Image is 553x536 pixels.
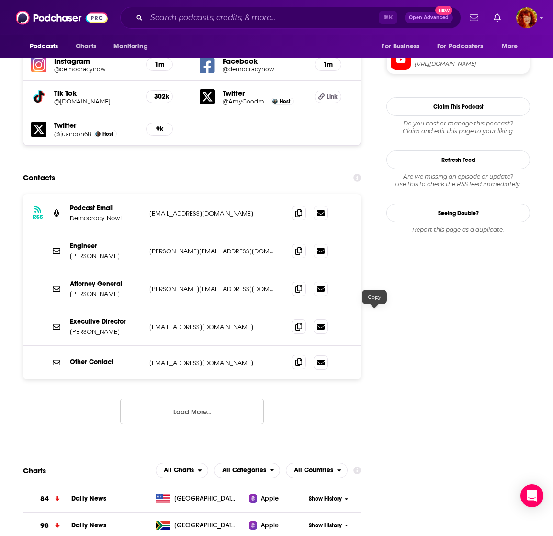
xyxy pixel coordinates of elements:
span: Apple [261,521,279,530]
span: Open Advanced [409,15,449,20]
h5: Facebook [223,57,307,66]
h2: Platforms [156,463,208,478]
p: [PERSON_NAME][EMAIL_ADDRESS][DOMAIN_NAME] [149,285,276,293]
span: ⌘ K [379,11,397,24]
span: All Categories [222,467,266,474]
span: Link [327,93,338,101]
h2: Charts [23,466,46,475]
p: [PERSON_NAME] [70,290,142,298]
a: [GEOGRAPHIC_DATA] [152,494,249,503]
a: Link [315,91,341,103]
a: [GEOGRAPHIC_DATA] [152,521,249,530]
a: Apple [249,521,303,530]
input: Search podcasts, credits, & more... [147,10,379,25]
a: YouTube[URL][DOMAIN_NAME] [391,50,526,70]
h2: Countries [286,463,348,478]
img: User Profile [516,7,537,28]
a: Seeing Double? [386,204,530,222]
button: open menu [286,463,348,478]
p: Democracy Now! [70,214,142,222]
a: Show notifications dropdown [490,10,505,26]
h5: 1m [323,60,333,68]
h5: Instagram [54,57,138,66]
span: South Africa [174,521,237,530]
img: Juan González [95,131,101,137]
button: open menu [23,37,70,56]
a: Show notifications dropdown [466,10,482,26]
h3: 98 [40,520,49,531]
p: Engineer [70,242,142,250]
span: Show History [309,522,342,530]
div: Open Intercom Messenger [520,484,543,507]
span: Do you host or manage this podcast? [386,120,530,127]
a: Charts [69,37,102,56]
a: 84 [23,486,71,512]
h5: 1m [154,60,165,68]
span: All Charts [164,467,194,474]
div: Are we missing an episode or update? Use this to check the RSS feed immediately. [386,173,530,188]
a: @juangon68 [54,130,91,137]
p: [EMAIL_ADDRESS][DOMAIN_NAME] [149,359,276,367]
p: Other Contact [70,358,142,366]
h3: 84 [40,493,49,504]
button: open menu [214,463,281,478]
a: @democracynow [54,66,138,73]
div: Copy [362,290,387,304]
div: Report this page as a duplicate. [386,226,530,234]
h5: 302k [154,92,165,101]
p: Attorney General [70,280,142,288]
span: Apple [261,494,279,503]
button: Refresh Feed [386,150,530,169]
span: For Podcasters [437,40,483,53]
p: [PERSON_NAME] [70,252,142,260]
button: Open AdvancedNew [405,12,453,23]
p: Podcast Email [70,204,142,212]
img: iconImage [31,57,46,72]
span: Podcasts [30,40,58,53]
p: [PERSON_NAME] [70,328,142,336]
h5: Tik Tok [54,89,138,98]
span: Logged in as rpalermo [516,7,537,28]
div: Search podcasts, credits, & more... [120,7,461,29]
span: New [435,6,452,15]
p: [EMAIL_ADDRESS][DOMAIN_NAME] [149,209,276,217]
h2: Categories [214,463,281,478]
h3: RSS [33,213,43,221]
h5: Twitter [54,121,138,130]
span: Host [280,98,290,104]
a: Daily News [71,521,107,529]
span: Host [102,131,113,137]
button: open menu [431,37,497,56]
button: Show History [303,522,354,530]
p: [PERSON_NAME][EMAIL_ADDRESS][DOMAIN_NAME] [149,247,276,255]
a: Apple [249,494,303,503]
span: Show History [309,495,342,503]
button: open menu [495,37,530,56]
p: [EMAIL_ADDRESS][DOMAIN_NAME] [149,323,276,331]
button: Show profile menu [516,7,537,28]
a: @democracynow [223,66,307,73]
span: Daily News [71,494,107,502]
span: Monitoring [113,40,147,53]
span: https://www.youtube.com/@DemocracyNow [415,60,526,68]
div: Claim and edit this page to your liking. [386,120,530,135]
button: open menu [375,37,431,56]
button: open menu [107,37,160,56]
span: United States [174,494,237,503]
button: Show History [303,495,354,503]
button: Claim This Podcast [386,97,530,116]
a: @[DOMAIN_NAME] [54,98,138,105]
img: Podchaser - Follow, Share and Rate Podcasts [16,9,108,27]
p: Executive Director [70,318,142,326]
button: Load More... [120,399,264,424]
a: @AmyGoodman_DN [223,98,269,105]
a: Amy Goodman [272,99,278,104]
